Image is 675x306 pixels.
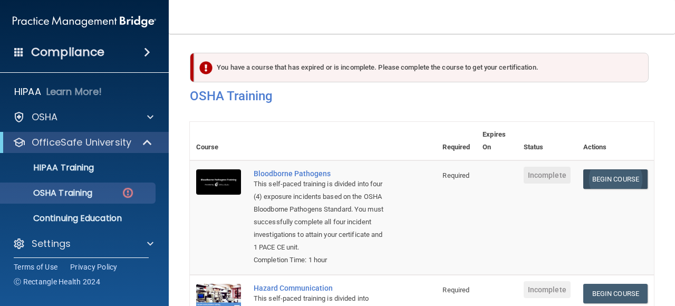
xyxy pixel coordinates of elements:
div: Completion Time: 1 hour [254,254,383,266]
p: OfficeSafe University [32,136,131,149]
th: Course [190,122,247,160]
a: OSHA [13,111,153,123]
img: PMB logo [13,11,156,32]
th: Required [436,122,476,160]
span: Incomplete [524,281,571,298]
span: Required [442,171,469,179]
p: OSHA Training [7,188,92,198]
a: OfficeSafe University [13,136,153,149]
a: Begin Course [583,284,648,303]
div: You have a course that has expired or is incomplete. Please complete the course to get your certi... [194,53,649,82]
th: Expires On [476,122,517,160]
p: Continuing Education [7,213,151,224]
a: Hazard Communication [254,284,383,292]
h4: Compliance [31,45,104,60]
span: Incomplete [524,167,571,184]
p: Settings [32,237,71,250]
a: Settings [13,237,153,250]
p: Learn More! [46,85,102,98]
p: OSHA [32,111,58,123]
a: Bloodborne Pathogens [254,169,383,178]
p: HIPAA [14,85,41,98]
p: HIPAA Training [7,162,94,173]
a: Terms of Use [14,262,57,272]
span: Ⓒ Rectangle Health 2024 [14,276,100,287]
img: danger-circle.6113f641.png [121,186,134,199]
th: Status [517,122,577,160]
a: Begin Course [583,169,648,189]
div: This self-paced training is divided into four (4) exposure incidents based on the OSHA Bloodborne... [254,178,383,254]
a: Privacy Policy [70,262,118,272]
span: Required [442,286,469,294]
img: exclamation-circle-solid-danger.72ef9ffc.png [199,61,213,74]
h4: OSHA Training [190,89,654,103]
th: Actions [577,122,654,160]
